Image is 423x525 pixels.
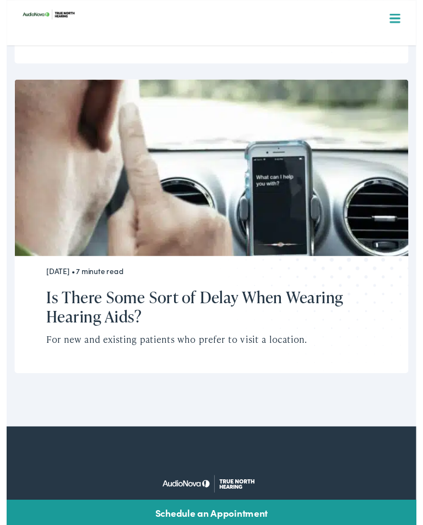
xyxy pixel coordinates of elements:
[8,82,414,386] a: [DATE] • 7 minute read Is There Some Sort of Delay When Wearing Hearing Aids? For new and existin...
[41,297,366,336] h2: Is There Some Sort of Delay When Wearing Hearing Aids?
[41,275,366,285] div: [DATE] • 7 minute read
[154,479,269,519] img: True North Hearing
[41,343,366,358] p: For new and existing patients who prefer to visit a location.
[17,44,414,78] a: What We Offer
